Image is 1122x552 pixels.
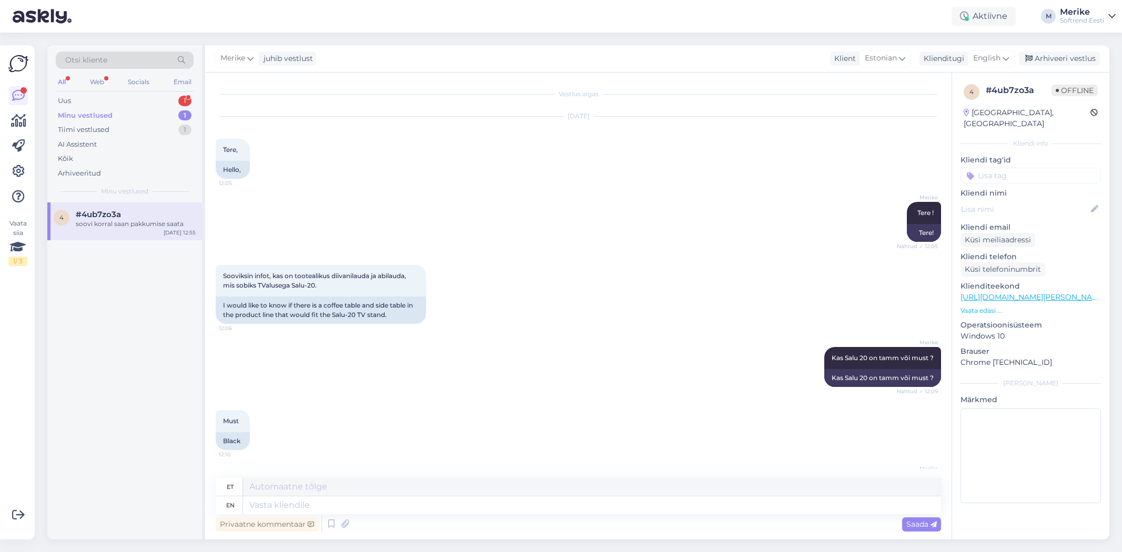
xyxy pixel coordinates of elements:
[898,339,938,346] span: Merike
[961,168,1101,183] input: Lisa tag
[961,306,1101,315] p: Vaata edasi ...
[171,75,194,89] div: Email
[216,297,426,324] div: I would like to know if there is a coffee table and side table in the product line that would fit...
[8,257,27,266] div: 1 / 3
[259,53,313,64] div: juhib vestlust
[961,262,1045,277] div: Küsi telefoninumbrit
[824,369,941,387] div: Kas Salu 20 on tamm või must ?
[961,346,1101,357] p: Brauser
[961,222,1101,233] p: Kliendi email
[178,125,191,135] div: 1
[897,387,938,395] span: Nähtud ✓ 12:09
[961,188,1101,199] p: Kliendi nimi
[898,465,938,473] span: Merike
[1052,85,1098,96] span: Offline
[58,96,71,106] div: Uus
[164,229,196,237] div: [DATE] 12:55
[906,519,937,529] span: Saada
[220,53,245,64] span: Merike
[919,53,964,64] div: Klienditugi
[216,432,250,450] div: Black
[973,53,1000,64] span: English
[832,354,934,362] span: Kas Salu 20 on tamm või must ?
[59,213,64,221] span: 4
[1060,16,1104,25] div: Softrend Eesti
[952,7,1016,26] div: Aktiivne
[219,179,258,187] span: 12:05
[969,88,974,96] span: 4
[961,281,1101,292] p: Klienditeekond
[917,209,934,217] span: Tere !
[1019,52,1100,66] div: Arhiveeri vestlus
[961,357,1101,368] p: Chrome [TECHNICAL_ID]
[865,53,897,64] span: Estonian
[216,517,318,531] div: Privaatne kommentaar
[58,139,97,150] div: AI Assistent
[898,193,938,201] span: Merike
[178,110,191,121] div: 1
[961,331,1101,342] p: Windows 10
[178,96,191,106] div: 1
[76,219,196,229] div: soovi korral saan pakkumise saata
[1041,9,1056,24] div: M
[961,155,1101,166] p: Kliendi tag'id
[126,75,151,89] div: Socials
[219,324,258,332] span: 12:06
[216,89,941,99] div: Vestlus algas
[8,54,28,74] img: Askly Logo
[1060,8,1104,16] div: Merike
[223,146,238,154] span: Tere,
[961,251,1101,262] p: Kliendi telefon
[223,417,239,425] span: Must
[8,219,27,266] div: Vaata siia
[76,210,121,219] span: #4ub7zo3a
[56,75,68,89] div: All
[1060,8,1116,25] a: MerikeSoftrend Eesti
[58,168,101,179] div: Arhiveeritud
[961,292,1106,302] a: [URL][DOMAIN_NAME][PERSON_NAME]
[58,154,73,164] div: Kõik
[101,187,148,196] span: Minu vestlused
[226,496,235,514] div: en
[961,139,1101,148] div: Kliendi info
[961,203,1089,215] input: Lisa nimi
[65,55,107,66] span: Otsi kliente
[961,394,1101,405] p: Märkmed
[907,224,941,242] div: Tere!
[216,111,941,121] div: [DATE]
[961,320,1101,331] p: Operatsioonisüsteem
[219,451,258,458] span: 12:10
[961,379,1101,388] div: [PERSON_NAME]
[227,478,234,496] div: et
[897,242,938,250] span: Nähtud ✓ 12:05
[961,233,1035,247] div: Küsi meiliaadressi
[830,53,856,64] div: Klient
[88,75,106,89] div: Web
[58,125,109,135] div: Tiimi vestlused
[964,107,1090,129] div: [GEOGRAPHIC_DATA], [GEOGRAPHIC_DATA]
[223,272,408,289] span: Sooviksin infot, kas on tootealikus diivanilauda ja abilauda, mis sobiks TValusega Salu-20.
[986,84,1052,97] div: # 4ub7zo3a
[58,110,113,121] div: Minu vestlused
[216,161,250,179] div: Hello,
